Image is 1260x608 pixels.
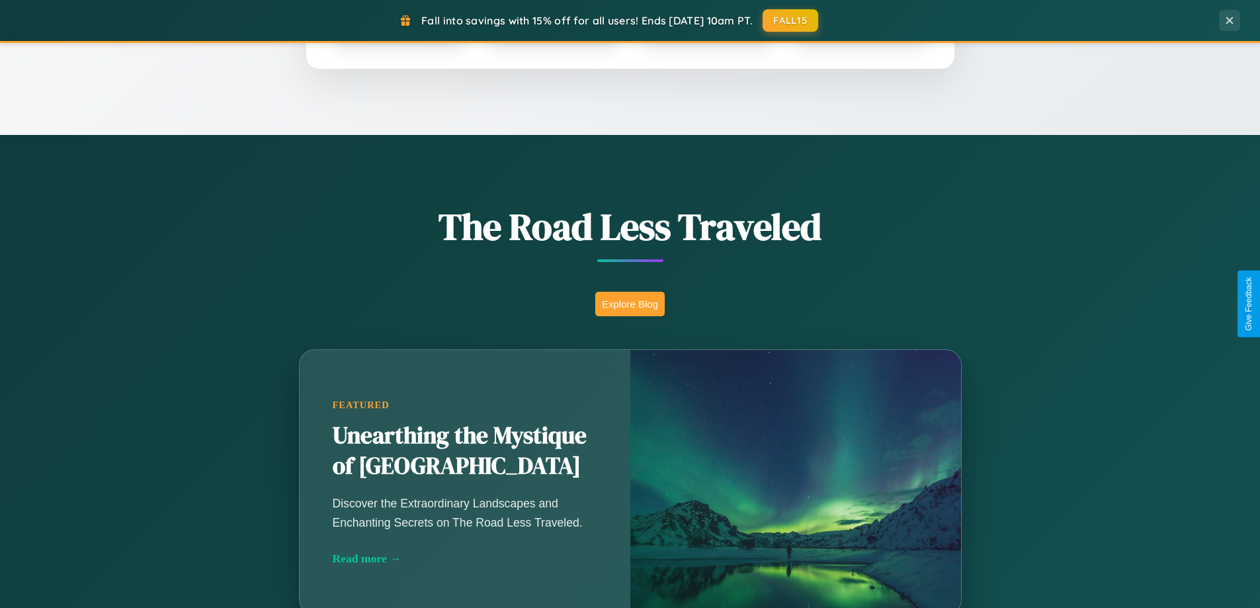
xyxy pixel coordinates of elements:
div: Featured [333,400,597,411]
h1: The Road Less Traveled [233,201,1027,252]
span: Fall into savings with 15% off for all users! Ends [DATE] 10am PT. [421,14,753,27]
button: Explore Blog [595,292,665,316]
div: Give Feedback [1244,277,1253,331]
h2: Unearthing the Mystique of [GEOGRAPHIC_DATA] [333,421,597,482]
button: FALL15 [763,9,818,32]
p: Discover the Extraordinary Landscapes and Enchanting Secrets on The Road Less Traveled. [333,494,597,531]
div: Read more → [333,552,597,566]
